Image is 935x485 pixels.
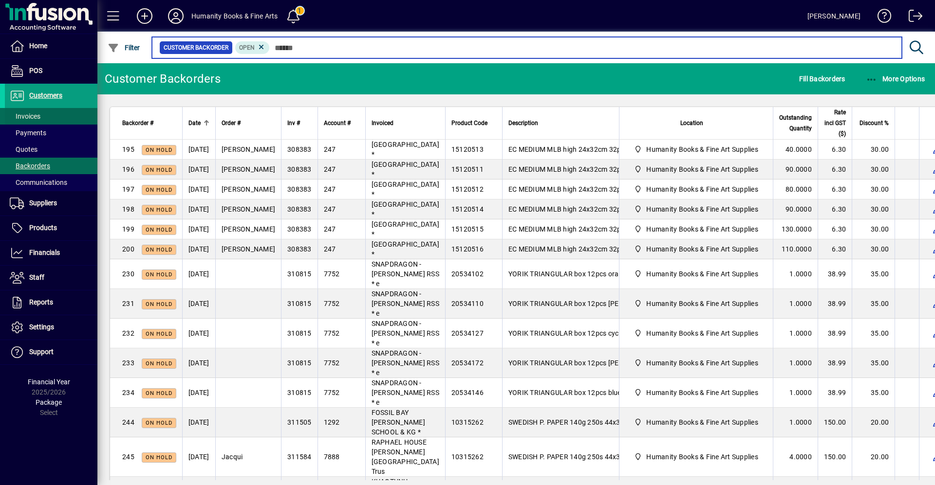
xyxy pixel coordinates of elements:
span: Location [680,118,703,128]
span: Humanity Books & Fine Art Supplies [646,224,758,234]
span: On hold [146,360,172,367]
span: SNAPDRAGON - [PERSON_NAME] RSS * e [372,260,439,287]
span: [GEOGRAPHIC_DATA] * [372,200,439,218]
span: Humanity Books & Fine Art Supplies [630,223,762,235]
span: Date [188,118,201,128]
td: 1.0000 [773,348,818,378]
span: Humanity Books & Fine Art Supplies [646,184,758,194]
td: 35.00 [852,378,895,408]
span: Staff [29,273,44,281]
span: Backorder # [122,118,153,128]
span: 10315262 [451,453,484,461]
a: Suppliers [5,191,97,216]
td: [DATE] [182,219,215,239]
span: 308383 [287,245,312,253]
td: 38.99 [818,289,852,319]
span: 308383 [287,165,312,173]
span: Fill Backorders [799,71,845,87]
td: 6.30 [818,160,852,180]
span: Order # [222,118,241,128]
td: 110.0000 [773,239,818,259]
span: 247 [324,185,336,193]
span: EC MEDIUM MLB high 24x32cm 32p yellow [508,185,642,193]
td: 30.00 [852,239,895,259]
div: Account # [324,118,359,128]
button: Filter [105,39,143,56]
td: 35.00 [852,348,895,378]
td: [DATE] [182,160,215,180]
span: Humanity Books & Fine Art Supplies [630,243,762,255]
span: 308383 [287,205,312,213]
td: [DATE] [182,140,215,160]
td: 90.0000 [773,160,818,180]
a: Home [5,34,97,58]
span: Humanity Books & Fine Art Supplies [630,203,762,215]
span: 15120511 [451,165,484,173]
span: Filter [108,44,140,52]
div: Backorder # [122,118,176,128]
span: Quotes [10,145,37,153]
span: YORIK TRIANGULAR box 12pcs [PERSON_NAME] red [508,359,673,367]
span: Rate incl GST ($) [824,107,846,139]
span: 15120514 [451,205,484,213]
span: Humanity Books & Fine Art Supplies [646,328,758,338]
span: On hold [146,167,172,173]
td: 1.0000 [773,408,818,437]
span: SNAPDRAGON - [PERSON_NAME] RSS * e [372,290,439,317]
span: 7752 [324,359,340,367]
span: YORIK TRIANGULAR box 12pcs orange [508,270,630,278]
span: Humanity Books & Fine Art Supplies [646,388,758,397]
a: Quotes [5,141,97,158]
a: Settings [5,315,97,340]
a: Support [5,340,97,364]
span: 245 [122,453,134,461]
td: [DATE] [182,259,215,289]
span: On hold [146,271,172,278]
a: Backorders [5,158,97,174]
span: 308383 [287,225,312,233]
td: [DATE] [182,408,215,437]
span: [PERSON_NAME] [222,205,275,213]
span: YORIK TRIANGULAR box 12pcs cyclamen [508,329,638,337]
span: Humanity Books & Fine Art Supplies [646,244,758,254]
span: 310815 [287,359,312,367]
div: [PERSON_NAME] [807,8,860,24]
span: 20534146 [451,389,484,396]
td: 90.0000 [773,199,818,219]
span: RAPHAEL HOUSE [PERSON_NAME][GEOGRAPHIC_DATA] Trus [372,438,439,475]
span: EC MEDIUM MLB high 24x32cm 32p green [508,145,640,153]
span: 7752 [324,329,340,337]
span: Invoices [10,112,40,120]
mat-chip: Completion Status: Open [235,41,270,54]
span: 7752 [324,270,340,278]
span: 247 [324,205,336,213]
span: Home [29,42,47,50]
span: Backorders [10,162,50,170]
span: Outstanding Quantity [779,112,812,134]
span: SNAPDRAGON - [PERSON_NAME] RSS * e [372,349,439,377]
td: 35.00 [852,259,895,289]
span: Support [29,348,54,356]
div: Invoiced [372,118,439,128]
td: 1.0000 [773,378,818,408]
span: Humanity Books & Fine Art Supplies [646,164,758,174]
span: Customer Backorder [164,43,228,53]
span: Communications [10,179,67,186]
span: Account # [324,118,351,128]
span: On hold [146,390,172,396]
span: EC MEDIUM MLB high 24x32cm 32p blue [508,165,636,173]
span: [GEOGRAPHIC_DATA] * [372,180,439,198]
div: Description [508,118,613,128]
td: 6.30 [818,239,852,259]
span: On hold [146,331,172,337]
span: 195 [122,145,134,153]
span: On hold [146,420,172,426]
span: 310815 [287,389,312,396]
td: 6.30 [818,219,852,239]
span: SWEDISH P. PAPER 140g 250s 44x32 [508,453,624,461]
span: SNAPDRAGON - [PERSON_NAME] RSS * e [372,379,439,406]
div: Customer Backorders [105,71,221,87]
button: Add [129,7,160,25]
span: Humanity Books & Fine Art Supplies [646,269,758,279]
span: 7752 [324,389,340,396]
